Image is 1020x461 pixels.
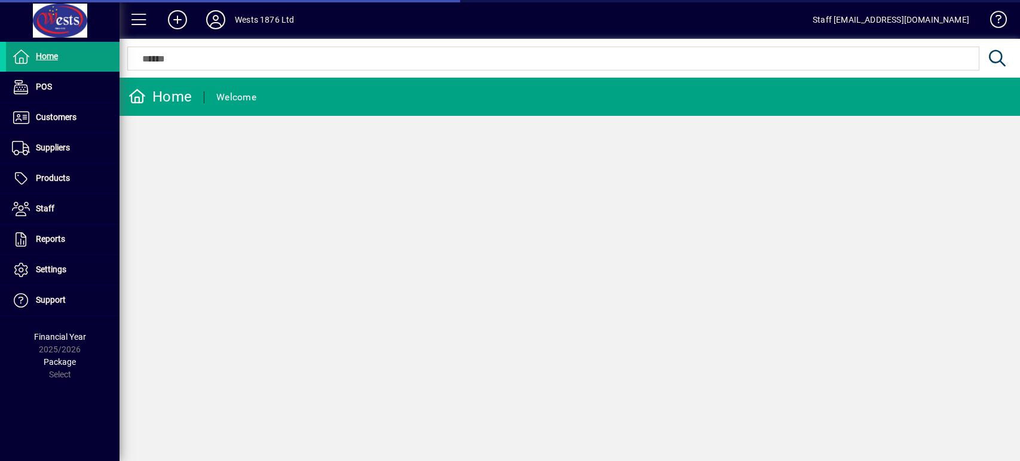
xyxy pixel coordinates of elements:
span: Home [36,51,58,61]
span: POS [36,82,52,91]
span: Settings [36,265,66,274]
div: Staff [EMAIL_ADDRESS][DOMAIN_NAME] [813,10,969,29]
a: Reports [6,225,120,254]
span: Financial Year [34,332,86,342]
span: Staff [36,204,54,213]
div: Home [128,87,192,106]
a: Staff [6,194,120,224]
a: Products [6,164,120,193]
button: Add [158,9,197,30]
a: Customers [6,103,120,133]
button: Profile [197,9,235,30]
a: Settings [6,255,120,285]
div: Wests 1876 Ltd [235,10,294,29]
span: Products [36,173,70,183]
a: Suppliers [6,133,120,163]
a: Support [6,285,120,315]
span: Customers [36,112,76,122]
span: Package [44,357,76,367]
a: Knowledge Base [981,2,1005,41]
span: Support [36,295,66,305]
span: Reports [36,234,65,244]
div: Welcome [216,88,256,107]
a: POS [6,72,120,102]
span: Suppliers [36,143,70,152]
